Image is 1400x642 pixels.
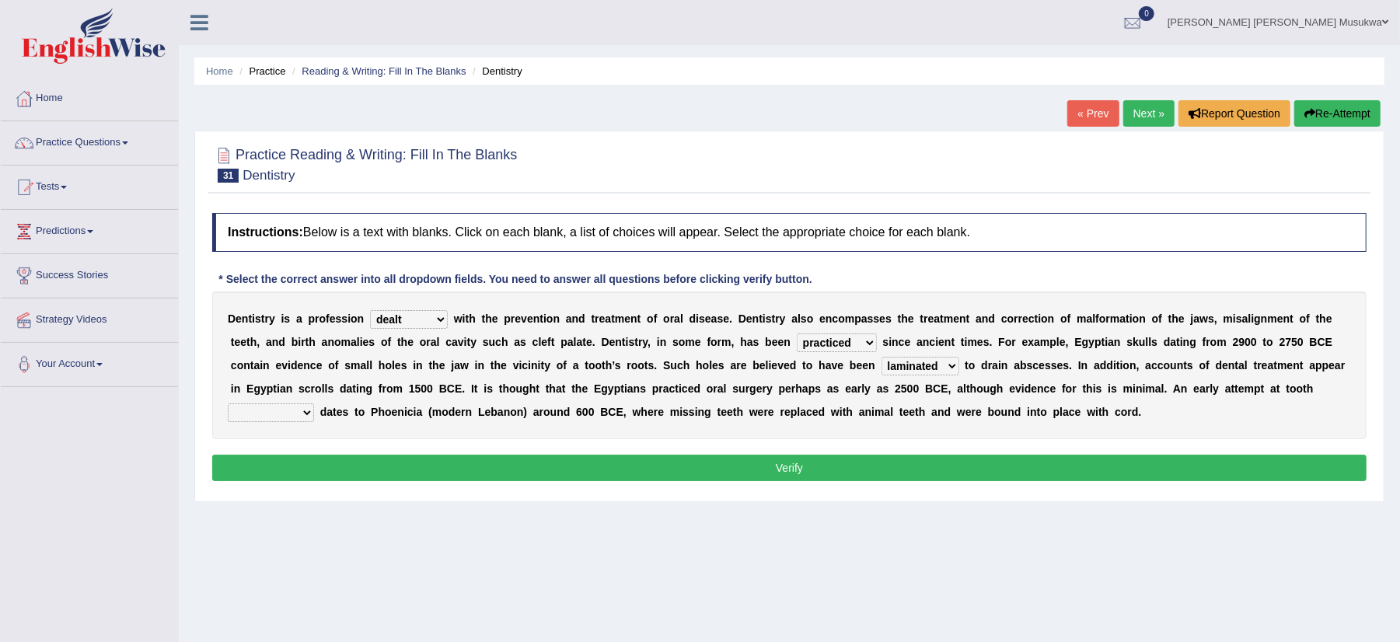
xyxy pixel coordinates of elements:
div: * Select the correct answer into all dropdown fields. You need to answer all questions before cli... [212,271,819,288]
b: a [747,336,753,348]
li: Dentistry [469,64,522,79]
b: s [1208,312,1214,325]
b: e [609,336,616,348]
b: t [1035,312,1039,325]
b: r [717,336,721,348]
b: a [916,336,923,348]
b: t [551,336,555,348]
b: , [648,336,651,348]
b: r [426,336,430,348]
a: « Prev [1067,100,1119,127]
b: t [772,312,776,325]
b: n [615,336,622,348]
b: i [1233,312,1236,325]
b: m [341,336,351,348]
b: h [1319,312,1326,325]
b: f [1067,312,1071,325]
b: h [1171,312,1178,325]
b: e [240,336,246,348]
b: s [983,336,990,348]
b: e [599,312,606,325]
b: e [928,312,934,325]
b: h [485,312,492,325]
h2: Practice Reading & Writing: Fill In The Blanks [212,144,518,183]
b: f [1306,312,1310,325]
b: a [1242,312,1248,325]
a: Success Stories [1,254,178,293]
b: o [351,312,358,325]
b: e [908,312,914,325]
b: e [586,336,592,348]
b: t [397,336,401,348]
b: i [360,336,363,348]
b: r [775,312,779,325]
b: m [686,336,695,348]
b: t [539,312,543,325]
b: n [826,312,833,325]
b: e [363,336,369,348]
b: a [351,336,357,348]
b: l [1248,312,1252,325]
b: a [861,312,868,325]
a: Next » [1123,100,1175,127]
b: t [951,336,955,348]
a: Reading & Writing: Fill In The Blanks [302,65,466,77]
b: r [638,336,642,348]
b: s [885,312,892,325]
b: n [1261,312,1268,325]
b: i [543,312,546,325]
b: p [854,312,861,325]
b: e [746,312,752,325]
b: . [990,336,993,348]
b: n [1139,312,1146,325]
b: e [938,336,944,348]
b: e [1022,336,1028,348]
b: a [791,312,798,325]
b: n [959,312,966,325]
b: s [766,312,772,325]
b: i [252,312,255,325]
b: r [1106,312,1110,325]
b: a [577,336,583,348]
b: a [934,312,940,325]
b: a [674,312,680,325]
b: t [231,336,235,348]
b: n [892,336,899,348]
b: o [1099,312,1106,325]
b: s [629,336,635,348]
b: e [236,312,242,325]
b: c [899,336,905,348]
b: e [492,312,498,325]
b: v [458,336,464,348]
b: n [982,312,989,325]
b: e [1178,312,1185,325]
a: Tests [1,166,178,204]
b: n [533,312,540,325]
b: e [905,336,911,348]
b: t [966,312,970,325]
b: t [622,336,626,348]
b: d [690,312,697,325]
b: e [330,312,336,325]
b: i [696,312,699,325]
b: t [248,312,252,325]
b: o [1041,312,1048,325]
b: . [729,312,732,325]
b: o [1133,312,1140,325]
b: t [637,312,641,325]
b: t [466,312,470,325]
b: h [740,336,747,348]
b: e [778,336,784,348]
b: e [705,312,711,325]
b: s [699,312,705,325]
b: a [711,312,717,325]
b: t [261,312,265,325]
b: o [838,312,845,325]
b: i [464,336,467,348]
b: b [292,336,299,348]
b: f [326,312,330,325]
b: a [1034,336,1040,348]
b: Instructions: [228,225,303,239]
b: t [246,336,250,348]
b: h [901,312,908,325]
